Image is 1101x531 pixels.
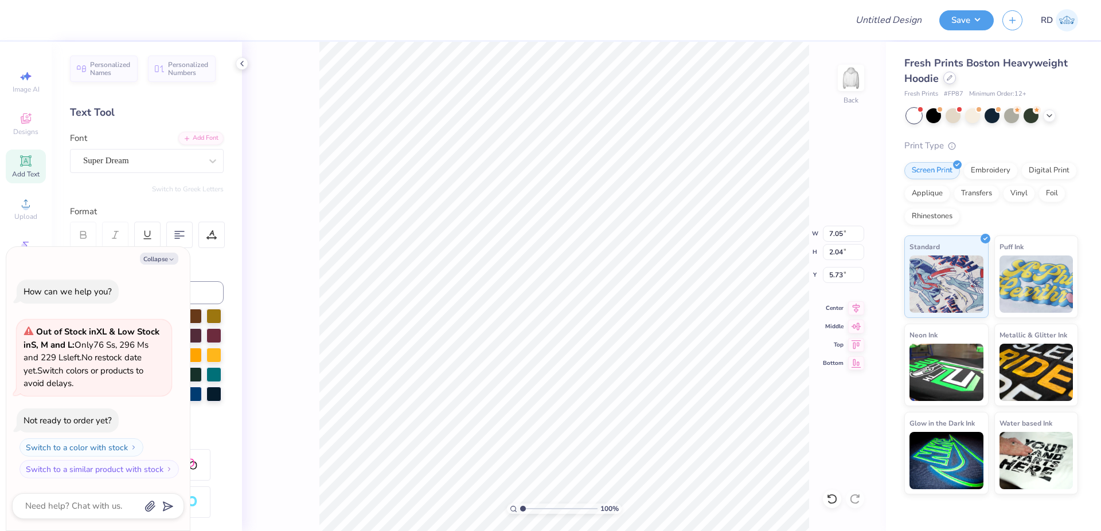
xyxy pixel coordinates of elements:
[168,61,209,77] span: Personalized Numbers
[12,170,40,179] span: Add Text
[904,185,950,202] div: Applique
[823,359,844,367] span: Bottom
[1000,344,1073,401] img: Metallic & Glitter Ink
[24,352,142,376] span: No restock date yet.
[1041,14,1053,27] span: RD
[904,208,960,225] div: Rhinestones
[130,444,137,451] img: Switch to a color with stock
[19,460,179,478] button: Switch to a similar product with stock
[178,132,224,145] div: Add Font
[1000,417,1052,429] span: Water based Ink
[24,286,112,297] div: How can we help you?
[36,326,109,337] strong: Out of Stock in XL
[140,253,178,265] button: Collapse
[70,205,225,218] div: Format
[909,344,983,401] img: Neon Ink
[944,89,963,99] span: # FP87
[600,504,619,514] span: 100 %
[904,89,938,99] span: Fresh Prints
[152,184,224,194] button: Switch to Greek Letters
[909,329,938,341] span: Neon Ink
[1041,9,1078,32] a: RD
[909,241,940,253] span: Standard
[954,185,1000,202] div: Transfers
[909,417,975,429] span: Glow in the Dark Ink
[19,438,143,457] button: Switch to a color with stock
[1000,329,1067,341] span: Metallic & Glitter Ink
[90,61,131,77] span: Personalized Names
[963,162,1018,179] div: Embroidery
[24,326,159,389] span: Only 76 Ss, 296 Ms and 229 Ls left. Switch colors or products to avoid delays.
[823,341,844,349] span: Top
[13,127,38,136] span: Designs
[13,85,40,94] span: Image AI
[904,162,960,179] div: Screen Print
[70,105,224,120] div: Text Tool
[939,10,994,30] button: Save
[909,432,983,489] img: Glow in the Dark Ink
[846,9,931,32] input: Untitled Design
[1038,185,1065,202] div: Foil
[24,415,112,426] div: Not ready to order yet?
[904,56,1068,85] span: Fresh Prints Boston Heavyweight Hoodie
[14,212,37,221] span: Upload
[1021,162,1077,179] div: Digital Print
[1000,432,1073,489] img: Water based Ink
[24,326,159,351] strong: & Low Stock in S, M and L :
[823,304,844,312] span: Center
[823,322,844,331] span: Middle
[70,132,87,145] label: Font
[166,466,173,473] img: Switch to a similar product with stock
[1003,185,1035,202] div: Vinyl
[904,139,1078,152] div: Print Type
[909,255,983,313] img: Standard
[969,89,1026,99] span: Minimum Order: 12 +
[844,95,858,105] div: Back
[1000,255,1073,313] img: Puff Ink
[1000,241,1024,253] span: Puff Ink
[1056,9,1078,32] img: Rommel Del Rosario
[840,66,862,89] img: Back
